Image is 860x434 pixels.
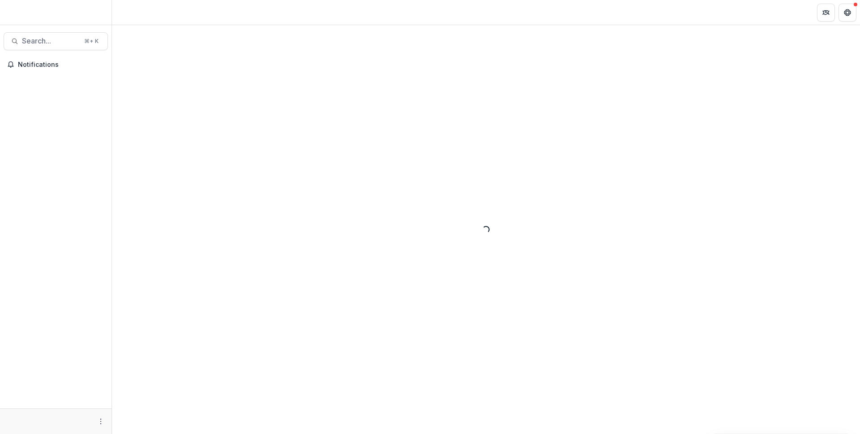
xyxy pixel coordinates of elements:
[18,61,104,69] span: Notifications
[4,57,108,72] button: Notifications
[817,4,835,22] button: Partners
[82,36,100,46] div: ⌘ + K
[4,32,108,50] button: Search...
[22,37,79,45] span: Search...
[838,4,856,22] button: Get Help
[95,416,106,427] button: More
